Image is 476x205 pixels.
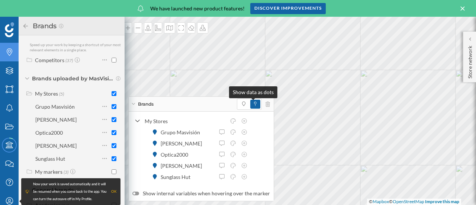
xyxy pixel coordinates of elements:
a: Mapbox [373,199,389,204]
div: Show data as dots [229,86,277,98]
div: Sunglass Hut [35,156,65,162]
div: [PERSON_NAME] [161,162,206,170]
div: Grupo Masvisión [35,103,75,110]
span: We have launched new product features! [150,5,245,12]
img: Geoblink Logo [5,22,14,37]
h2: Brands [29,20,58,32]
span: (37) [65,57,73,63]
a: Improve this map [425,199,459,204]
div: Grupo Masvisión [161,128,204,136]
span: Brands uploaded by MasVision [32,75,114,82]
div: Optica2000 [161,151,192,158]
a: OpenStreetMap [393,199,424,204]
span: Speed up your work by keeping a shortcut of your most relevant elements in a single place. [30,42,121,52]
div: My Stores [145,117,226,125]
div: OK [111,188,117,195]
div: My Stores [35,90,58,97]
div: Now your work is saved automatically and it will be resumed when you come back to the app. You ca... [33,180,107,203]
label: Show internal variables when hovering over the marker [132,190,270,197]
span: Brands [138,101,154,108]
div: My markers [35,169,62,175]
span: (3) [64,169,68,175]
span: (5) [59,90,64,97]
div: Sunglass Hut [161,173,194,181]
div: [PERSON_NAME] [35,116,77,123]
div: Optica2000 [35,129,63,136]
div: © © [367,199,461,205]
div: Competitors [35,57,64,63]
div: [PERSON_NAME] [35,142,77,149]
div: [PERSON_NAME] [161,140,206,147]
span: Support [15,5,42,12]
p: Store network [466,43,474,79]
